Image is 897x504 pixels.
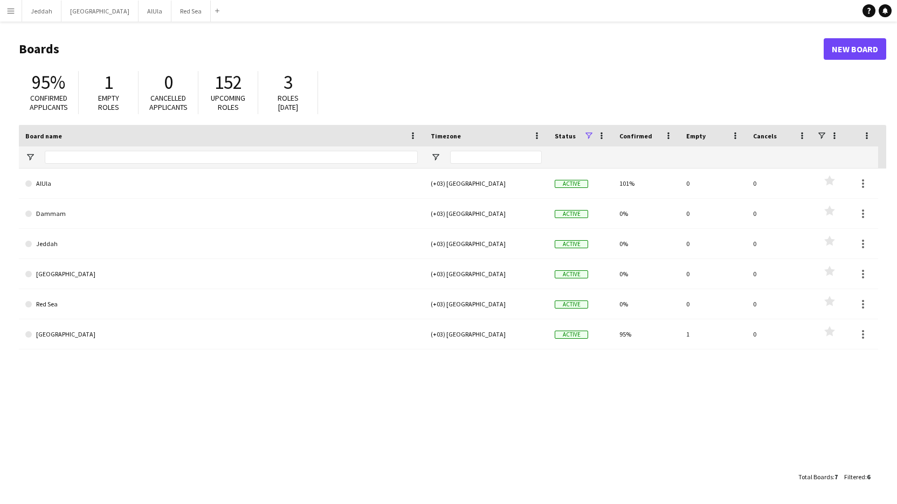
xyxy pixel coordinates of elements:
div: : [844,466,870,487]
span: Filtered [844,473,865,481]
a: Red Sea [25,289,418,319]
span: Empty [686,132,706,140]
span: Active [555,331,588,339]
span: Cancels [753,132,777,140]
span: Timezone [431,132,461,140]
div: 0 [680,289,747,319]
span: Empty roles [98,93,119,112]
div: 1 [680,319,747,349]
div: (+03) [GEOGRAPHIC_DATA] [424,259,548,289]
div: 0 [747,289,813,319]
input: Board name Filter Input [45,151,418,164]
a: [GEOGRAPHIC_DATA] [25,259,418,289]
div: 0 [747,169,813,198]
a: Dammam [25,199,418,229]
div: (+03) [GEOGRAPHIC_DATA] [424,229,548,258]
button: AlUla [139,1,171,22]
button: Open Filter Menu [431,152,440,162]
span: Roles [DATE] [278,93,299,112]
div: : [798,466,838,487]
div: 0 [747,229,813,258]
span: Status [555,132,576,140]
span: Active [555,210,588,218]
div: 0% [613,259,680,289]
div: 0% [613,229,680,258]
span: 3 [284,71,293,94]
span: Active [555,180,588,188]
div: 0 [680,259,747,289]
span: Board name [25,132,62,140]
span: Total Boards [798,473,833,481]
div: (+03) [GEOGRAPHIC_DATA] [424,289,548,319]
div: (+03) [GEOGRAPHIC_DATA] [424,319,548,349]
button: Red Sea [171,1,211,22]
input: Timezone Filter Input [450,151,542,164]
div: 95% [613,319,680,349]
button: [GEOGRAPHIC_DATA] [61,1,139,22]
span: Confirmed applicants [30,93,68,112]
span: 7 [834,473,838,481]
span: Confirmed [619,132,652,140]
div: (+03) [GEOGRAPHIC_DATA] [424,169,548,198]
div: 0 [680,229,747,258]
button: Jeddah [22,1,61,22]
h1: Boards [19,41,824,57]
span: Upcoming roles [211,93,245,112]
a: New Board [824,38,886,60]
div: 0% [613,289,680,319]
button: Open Filter Menu [25,152,35,162]
span: Cancelled applicants [149,93,188,112]
div: (+03) [GEOGRAPHIC_DATA] [424,199,548,228]
span: 95% [32,71,65,94]
div: 0 [680,169,747,198]
span: 152 [215,71,242,94]
a: Jeddah [25,229,418,259]
a: [GEOGRAPHIC_DATA] [25,319,418,349]
div: 0 [747,319,813,349]
span: Active [555,240,588,248]
a: AlUla [25,169,418,199]
span: 0 [164,71,173,94]
span: 1 [104,71,113,94]
span: Active [555,300,588,309]
div: 101% [613,169,680,198]
div: 0 [747,259,813,289]
div: 0% [613,199,680,228]
div: 0 [747,199,813,228]
span: 6 [867,473,870,481]
div: 0 [680,199,747,228]
span: Active [555,270,588,278]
